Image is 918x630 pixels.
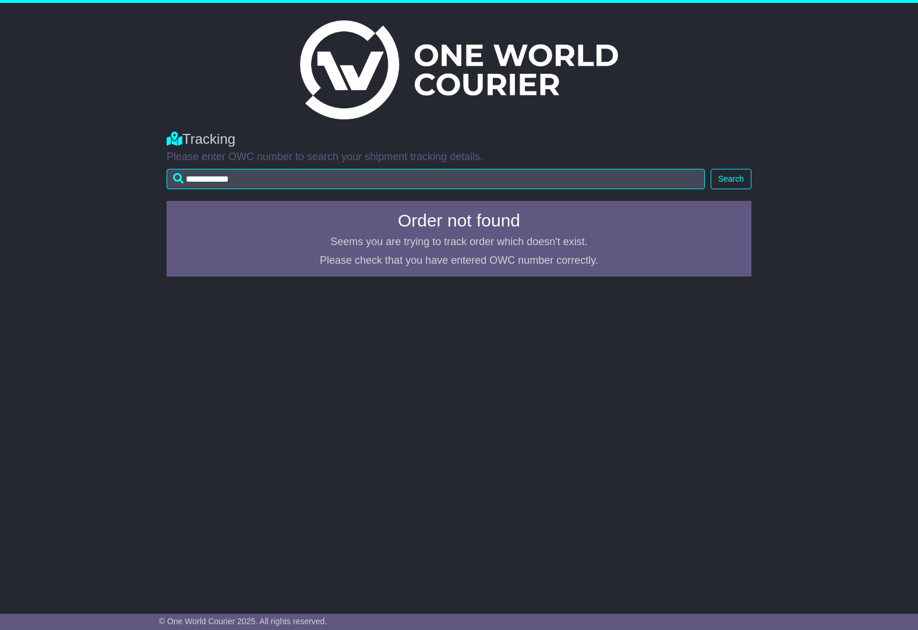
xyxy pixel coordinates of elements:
p: Please check that you have entered OWC number correctly. [174,254,744,267]
h4: Order not found [174,211,744,230]
span: © One World Courier 2025. All rights reserved. [159,617,327,626]
button: Search [711,169,751,189]
img: Light [300,20,618,119]
p: Please enter OWC number to search your shipment tracking details. [167,151,751,164]
div: Tracking [167,131,751,148]
p: Seems you are trying to track order which doesn't exist. [174,236,744,249]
